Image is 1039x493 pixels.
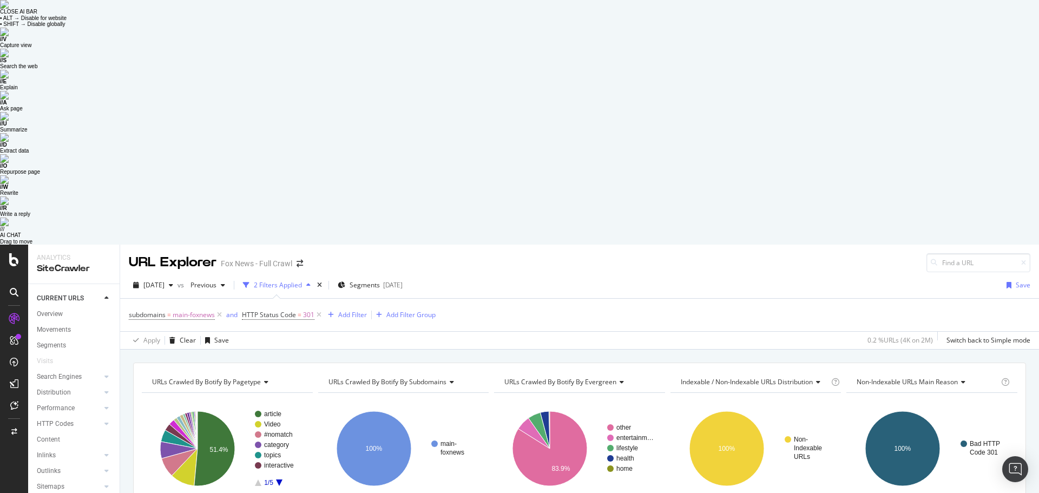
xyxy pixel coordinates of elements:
div: Save [214,336,229,345]
span: Previous [186,280,216,290]
a: Content [37,434,112,445]
div: Performance [37,403,75,414]
text: 51.4% [209,446,228,453]
h4: Indexable / Non-Indexable URLs Distribution [679,373,829,391]
text: article [264,410,281,418]
text: main- [440,440,457,448]
text: interactive [264,462,294,469]
div: Clear [180,336,196,345]
span: main-foxnews [173,307,215,323]
text: Non- [794,436,808,443]
div: URL Explorer [129,253,216,272]
div: Fox News - Full Crawl [221,258,292,269]
div: Visits [37,356,53,367]
a: Outlinks [37,465,101,477]
text: entertainm… [616,434,654,442]
div: Movements [37,324,71,336]
div: Content [37,434,60,445]
text: URLs [794,453,810,461]
h4: URLs Crawled By Botify By subdomains [326,373,479,391]
button: Add Filter [324,308,367,321]
text: Indexable [794,444,822,452]
div: Search Engines [37,371,82,383]
div: 2 Filters Applied [254,280,302,290]
a: Search Engines [37,371,101,383]
text: 1/5 [264,479,273,487]
div: times [315,280,324,291]
button: Apply [129,332,160,349]
div: Open Intercom Messenger [1002,456,1028,482]
input: Find a URL [926,253,1030,272]
div: 0.2 % URLs ( 4K on 2M ) [867,336,933,345]
div: Apply [143,336,160,345]
div: CURRENT URLS [37,293,84,304]
text: health [616,455,634,462]
button: Segments[DATE] [333,277,407,294]
text: category [264,441,289,449]
text: foxnews [440,449,464,456]
text: topics [264,451,281,459]
a: Inlinks [37,450,101,461]
span: subdomains [129,310,166,319]
div: Add Filter Group [386,310,436,319]
text: home [616,465,633,472]
text: #nomatch [264,431,293,438]
span: URLs Crawled By Botify By subdomains [328,377,446,386]
span: Non-Indexable URLs Main Reason [857,377,958,386]
span: URLs Crawled By Botify By pagetype [152,377,261,386]
span: = [298,310,301,319]
div: Overview [37,308,63,320]
span: HTTP Status Code [242,310,296,319]
div: SiteCrawler [37,262,111,275]
a: Movements [37,324,112,336]
span: 301 [303,307,314,323]
div: Sitemaps [37,481,64,492]
a: Visits [37,356,64,367]
button: 2 Filters Applied [239,277,315,294]
h4: Non-Indexable URLs Main Reason [854,373,999,391]
button: Save [201,332,229,349]
h4: URLs Crawled By Botify By pagetype [150,373,303,391]
div: and [226,310,238,319]
a: Performance [37,403,101,414]
div: Switch back to Simple mode [946,336,1030,345]
span: vs [177,280,186,290]
text: other [616,424,631,431]
div: Segments [37,340,66,351]
a: Overview [37,308,112,320]
a: HTTP Codes [37,418,101,430]
div: Inlinks [37,450,56,461]
span: Segments [350,280,380,290]
button: and [226,310,238,320]
text: 100% [718,445,735,452]
button: Switch back to Simple mode [942,332,1030,349]
div: Add Filter [338,310,367,319]
div: Outlinks [37,465,61,477]
div: HTTP Codes [37,418,74,430]
button: Add Filter Group [372,308,436,321]
text: lifestyle [616,444,638,452]
a: CURRENT URLS [37,293,101,304]
div: arrow-right-arrow-left [297,260,303,267]
text: Video [264,420,281,428]
span: 2025 Aug. 14th [143,280,165,290]
h4: URLs Crawled By Botify By evergreen [502,373,655,391]
text: 83.9% [552,465,570,472]
button: [DATE] [129,277,177,294]
button: Clear [165,332,196,349]
span: URLs Crawled By Botify By evergreen [504,377,616,386]
span: Indexable / Non-Indexable URLs distribution [681,377,813,386]
span: = [167,310,171,319]
div: Save [1016,280,1030,290]
text: 100% [895,445,911,452]
a: Sitemaps [37,481,101,492]
div: [DATE] [383,280,403,290]
text: Code 301 [970,449,998,456]
button: Previous [186,277,229,294]
a: Distribution [37,387,101,398]
div: Analytics [37,253,111,262]
text: Bad HTTP [970,440,1000,448]
a: Segments [37,340,112,351]
div: Distribution [37,387,71,398]
text: 100% [365,445,382,452]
